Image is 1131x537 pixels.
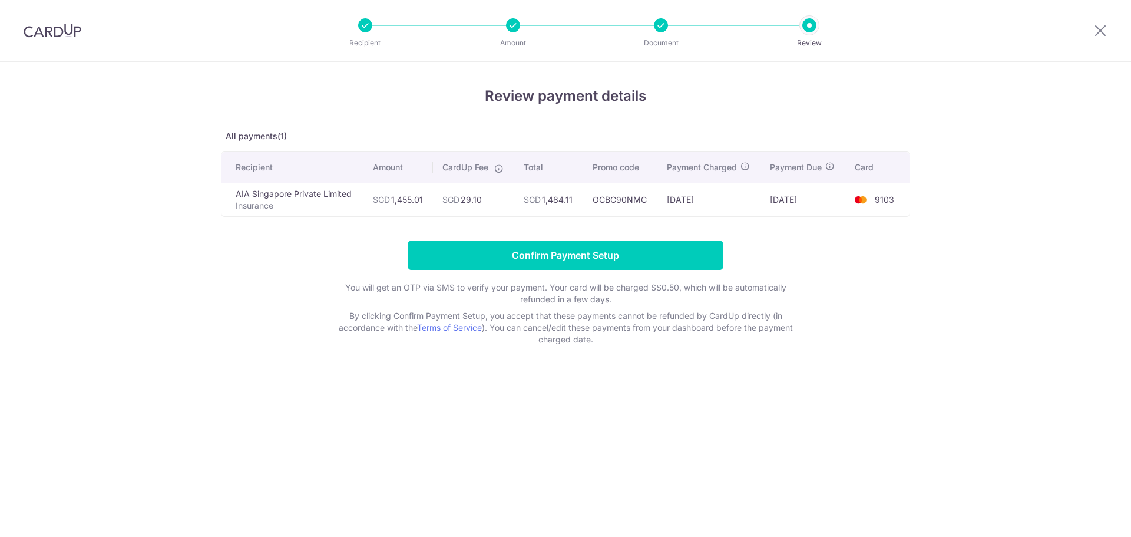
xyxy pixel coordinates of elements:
[330,282,801,305] p: You will get an OTP via SMS to verify your payment. Your card will be charged S$0.50, which will ...
[330,310,801,345] p: By clicking Confirm Payment Setup, you accept that these payments cannot be refunded by CardUp di...
[514,152,583,183] th: Total
[583,152,657,183] th: Promo code
[617,37,705,49] p: Document
[221,183,363,216] td: AIA Singapore Private Limited
[408,241,723,270] input: Confirm Payment Setup
[657,183,761,216] td: [DATE]
[363,152,434,183] th: Amount
[583,183,657,216] td: OCBC90NMC
[363,183,434,216] td: 1,455.01
[442,195,459,205] span: SGD
[760,183,845,216] td: [DATE]
[221,152,363,183] th: Recipient
[875,195,894,205] span: 9103
[849,193,872,207] img: <span class="translation_missing" title="translation missing: en.account_steps.new_confirm_form.b...
[469,37,557,49] p: Amount
[845,152,910,183] th: Card
[433,183,514,216] td: 29.10
[322,37,409,49] p: Recipient
[667,162,737,173] span: Payment Charged
[221,130,910,142] p: All payments(1)
[442,162,488,173] span: CardUp Fee
[1056,502,1119,531] iframe: Opens a widget where you can find more information
[417,322,482,332] a: Terms of Service
[373,195,390,205] span: SGD
[24,24,81,38] img: CardUp
[770,162,822,173] span: Payment Due
[221,85,910,107] h4: Review payment details
[236,200,354,212] p: Insurance
[514,183,583,216] td: 1,484.11
[524,195,541,205] span: SGD
[766,37,853,49] p: Review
